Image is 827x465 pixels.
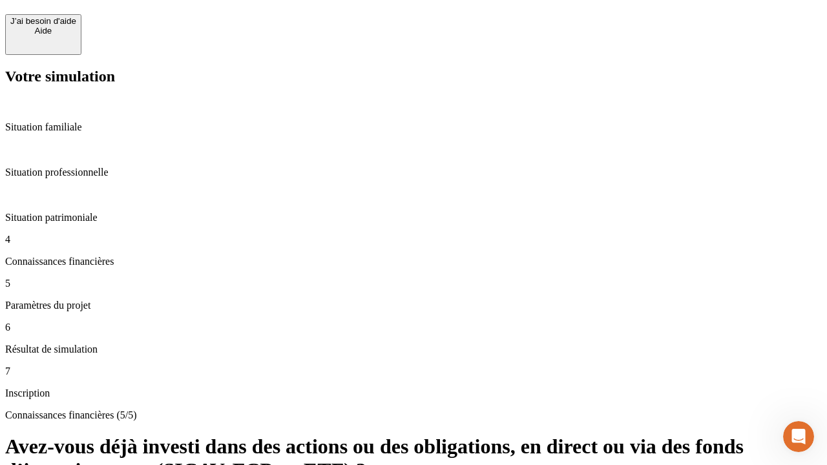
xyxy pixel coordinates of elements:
h2: Votre simulation [5,68,822,85]
p: 4 [5,234,822,245]
p: Résultat de simulation [5,344,822,355]
p: 7 [5,366,822,377]
p: Situation professionnelle [5,167,822,178]
button: J’ai besoin d'aideAide [5,14,81,55]
p: 5 [5,278,822,289]
p: 6 [5,322,822,333]
p: Inscription [5,387,822,399]
iframe: Intercom live chat [783,421,814,452]
div: Aide [10,26,76,36]
p: Paramètres du projet [5,300,822,311]
p: Situation patrimoniale [5,212,822,223]
p: Connaissances financières [5,256,822,267]
div: J’ai besoin d'aide [10,16,76,26]
p: Connaissances financières (5/5) [5,409,822,421]
p: Situation familiale [5,121,822,133]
